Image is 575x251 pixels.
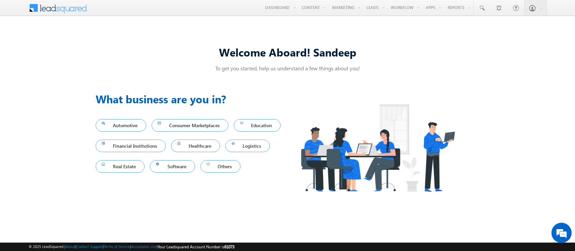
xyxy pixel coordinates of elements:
[96,65,480,72] p: To get you started, help us understand a few things about you!
[131,244,157,249] a: Acceptable Use
[96,45,480,59] div: Welcome Aboard! Sandeep
[231,141,264,150] span: Logistics
[102,162,139,171] span: Real Estate
[102,121,140,130] span: Automotive
[29,244,234,250] span: © 2025 LeadSquared | | | | |
[96,91,288,107] h3: What business are you in?
[158,121,222,130] span: Consumer Marketplaces
[102,141,160,150] span: Financial Institutions
[156,162,189,171] span: Software
[158,244,234,249] span: Your Leadsquared Account Number is
[224,244,234,249] span: 61073
[177,141,214,150] span: Healthcare
[206,162,235,171] span: Others
[240,121,275,130] span: Education
[76,244,103,249] a: Contact Support
[65,244,75,249] a: About
[288,91,468,205] img: Industry.png
[104,244,130,249] a: Terms of Service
